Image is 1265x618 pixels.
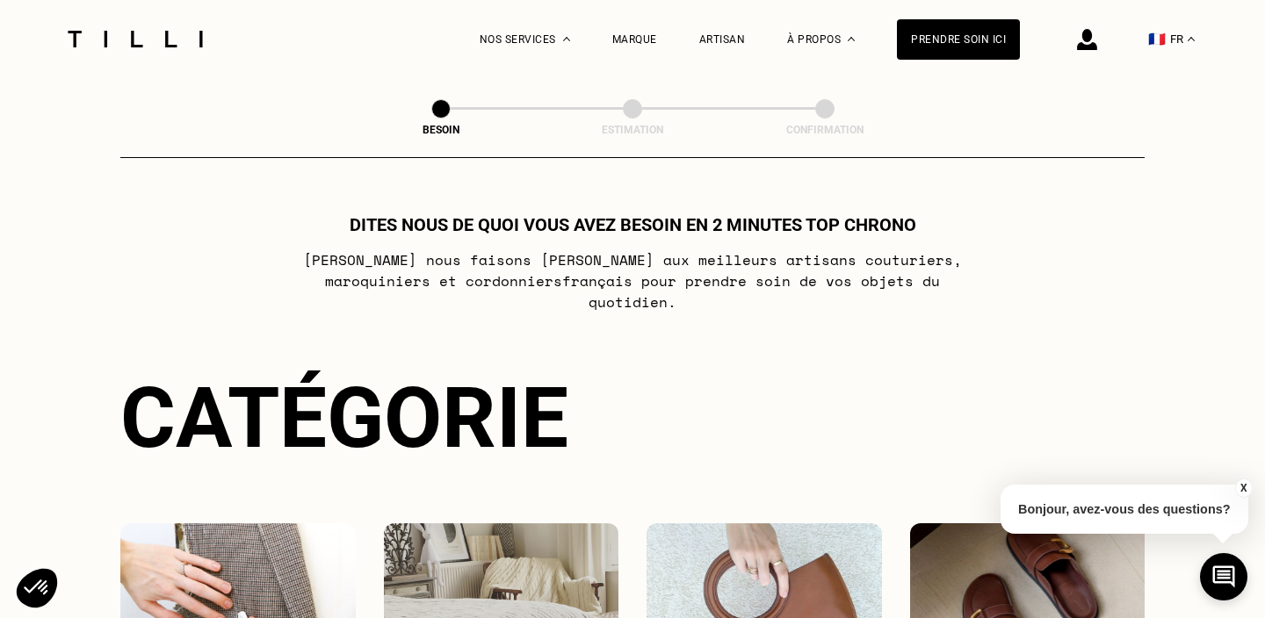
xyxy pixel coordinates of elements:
button: X [1234,478,1252,498]
img: Menu déroulant [563,37,570,41]
p: [PERSON_NAME] nous faisons [PERSON_NAME] aux meilleurs artisans couturiers , maroquiniers et cord... [285,249,981,313]
div: Catégorie [120,369,1145,467]
div: Estimation [545,124,720,136]
h1: Dites nous de quoi vous avez besoin en 2 minutes top chrono [350,214,916,235]
img: Logo du service de couturière Tilli [61,31,209,47]
span: 🇫🇷 [1148,31,1166,47]
a: Marque [612,33,657,46]
img: icône connexion [1077,29,1097,50]
div: Confirmation [737,124,913,136]
a: Prendre soin ici [897,19,1020,60]
img: menu déroulant [1188,37,1195,41]
p: Bonjour, avez-vous des questions? [1001,485,1248,534]
a: Artisan [699,33,746,46]
div: Besoin [353,124,529,136]
img: Menu déroulant à propos [848,37,855,41]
